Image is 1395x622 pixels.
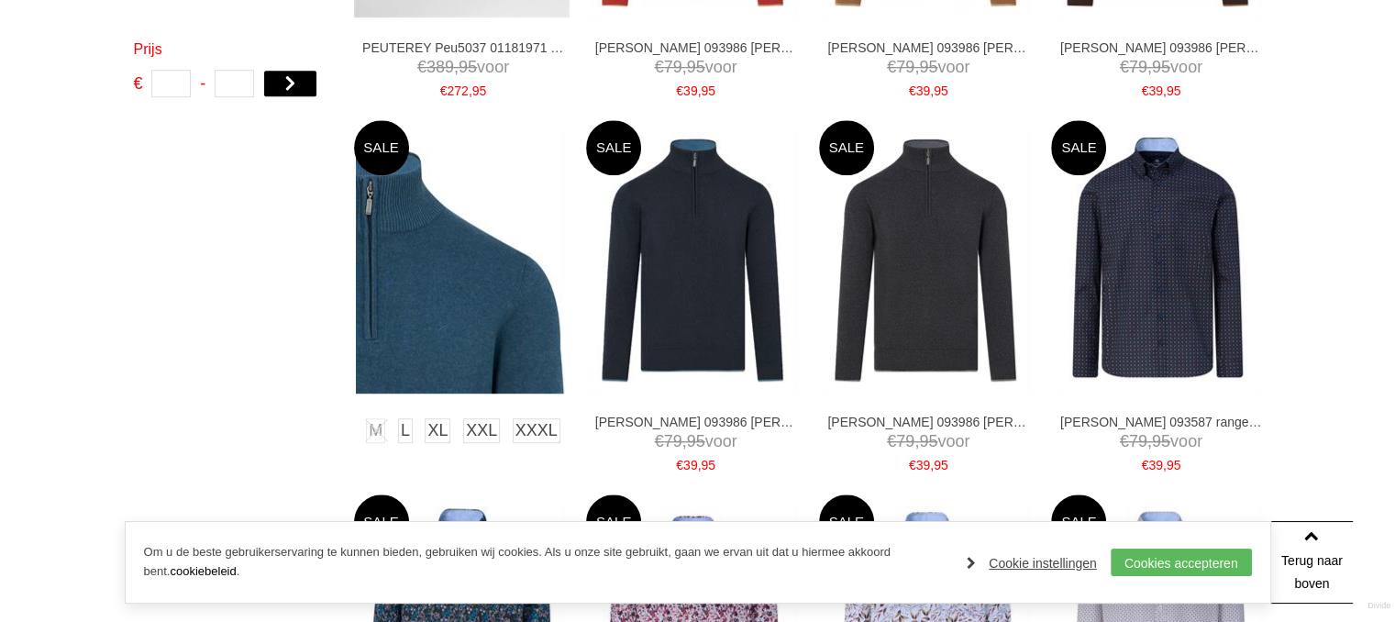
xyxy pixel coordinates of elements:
a: XXL [463,418,500,443]
span: 95 [459,58,477,76]
span: 389 [426,58,454,76]
span: 95 [687,432,705,450]
span: 39 [683,458,698,472]
span: 79 [664,58,682,76]
span: 95 [1167,458,1181,472]
span: 79 [1129,432,1147,450]
span: , [682,58,687,76]
span: voor [595,56,797,79]
span: , [469,83,472,98]
span: voor [1060,56,1262,79]
span: voor [827,430,1029,453]
span: 39 [1148,458,1163,472]
span: , [930,83,934,98]
span: € [1142,83,1149,98]
span: € [1142,458,1149,472]
span: 39 [916,458,931,472]
span: , [914,432,919,450]
span: 95 [919,432,937,450]
a: Cookies accepteren [1111,549,1252,576]
span: voor [362,56,564,79]
span: € [655,432,664,450]
span: , [930,458,934,472]
span: 39 [683,83,698,98]
a: [PERSON_NAME] 093587 ranger ls-7d Overhemden [1060,414,1262,430]
a: Cookie instellingen [967,550,1097,577]
span: , [682,432,687,450]
a: Divide [1367,594,1390,617]
span: , [454,58,459,76]
h2: Prijs [134,38,331,61]
span: € [655,58,664,76]
a: [PERSON_NAME] 093986 [PERSON_NAME] [595,39,797,56]
span: 39 [1148,83,1163,98]
span: € [887,58,896,76]
span: € [417,58,426,76]
span: 39 [916,83,931,98]
span: € [440,83,448,98]
span: € [676,83,683,98]
span: € [134,70,142,97]
img: Campbell 093986 sydney Truien [822,132,1031,394]
span: 95 [687,58,705,76]
span: , [698,458,702,472]
img: Campbell 093986 sydney Truien [589,132,798,394]
a: XXXL [513,418,560,443]
a: XL [425,418,450,443]
img: Campbell 093587 ranger ls-7d Overhemden [1054,132,1263,394]
span: 95 [934,458,948,472]
span: € [909,458,916,472]
span: , [1163,458,1167,472]
a: [PERSON_NAME] 093986 [PERSON_NAME] [595,414,797,430]
span: 272 [447,83,468,98]
span: 95 [919,58,937,76]
span: , [1147,432,1152,450]
span: 95 [1167,83,1181,98]
a: [PERSON_NAME] 093986 [PERSON_NAME] [827,414,1029,430]
span: 79 [896,432,914,450]
span: voor [1060,430,1262,453]
span: , [914,58,919,76]
span: 79 [1129,58,1147,76]
span: € [1120,58,1129,76]
span: 95 [1152,58,1170,76]
span: 95 [1152,432,1170,450]
span: 95 [472,83,487,98]
span: 95 [701,83,715,98]
span: voor [827,56,1029,79]
span: 95 [701,458,715,472]
img: Campbell 093986 sydney Truien [356,132,565,394]
span: 79 [896,58,914,76]
a: [PERSON_NAME] 093986 [PERSON_NAME] [827,39,1029,56]
span: voor [595,430,797,453]
span: , [698,83,702,98]
span: 95 [934,83,948,98]
a: cookiebeleid [170,564,236,578]
span: 79 [664,432,682,450]
p: Om u de beste gebruikerservaring te kunnen bieden, gebruiken wij cookies. Als u onze site gebruik... [144,543,949,582]
span: € [676,458,683,472]
a: PEUTEREY Peu5037 01181971 Jassen [362,39,564,56]
span: € [1120,432,1129,450]
a: L [398,418,413,443]
span: , [1147,58,1152,76]
span: - [200,70,205,97]
span: € [909,83,916,98]
span: , [1163,83,1167,98]
span: € [887,432,896,450]
a: [PERSON_NAME] 093986 [PERSON_NAME] [1060,39,1262,56]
